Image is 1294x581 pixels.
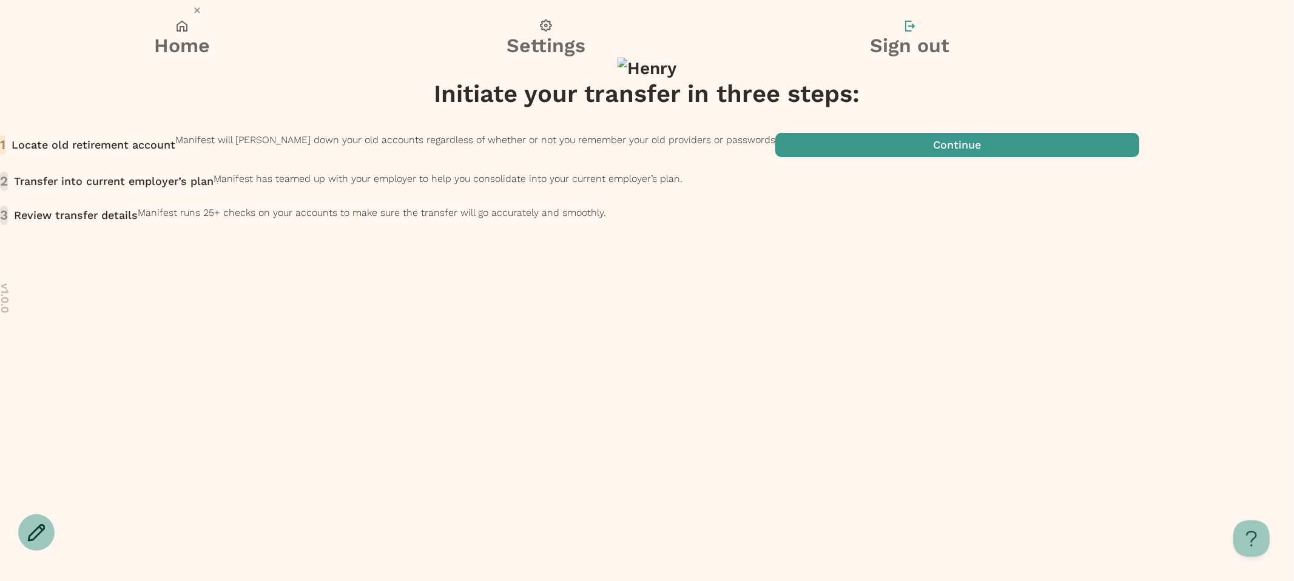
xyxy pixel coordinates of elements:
button: Settings [364,19,728,58]
span: Locate old retirement account [12,138,175,151]
p: Manifest will [PERSON_NAME] down your old accounts regardless of whether or not you remember your... [175,133,775,157]
button: Sign out [728,21,1092,58]
p: Manifest runs 25+ checks on your accounts to make sure the transfer will go accurately and smoothly. [138,206,606,225]
img: Henry [618,58,676,79]
span: Transfer into current employer’s plan [14,175,214,187]
h3: Sign out [728,33,1092,58]
button: Continue [775,133,1139,157]
span: Review transfer details [14,209,138,221]
h3: Settings [364,33,728,58]
iframe: Toggle Customer Support [1233,520,1270,557]
p: Manifest has teamed up with your employer to help you consolidate into your current employer’s plan. [214,172,682,191]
